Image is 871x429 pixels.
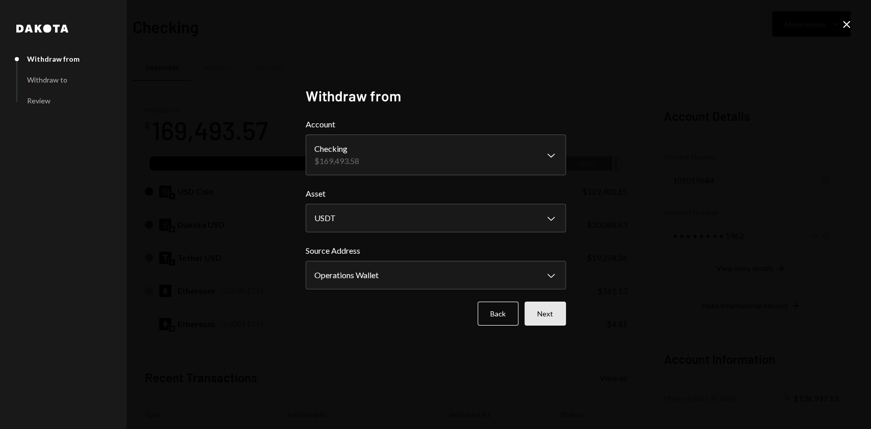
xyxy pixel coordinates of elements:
label: Source Address [306,245,566,257]
button: Source Address [306,261,566,289]
div: Review [27,96,51,105]
button: Back [478,302,518,326]
div: Withdraw to [27,75,67,84]
button: Next [525,302,566,326]
label: Asset [306,187,566,200]
h2: Withdraw from [306,86,566,106]
button: Asset [306,204,566,232]
button: Account [306,135,566,175]
div: Withdraw from [27,55,80,63]
label: Account [306,118,566,130]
